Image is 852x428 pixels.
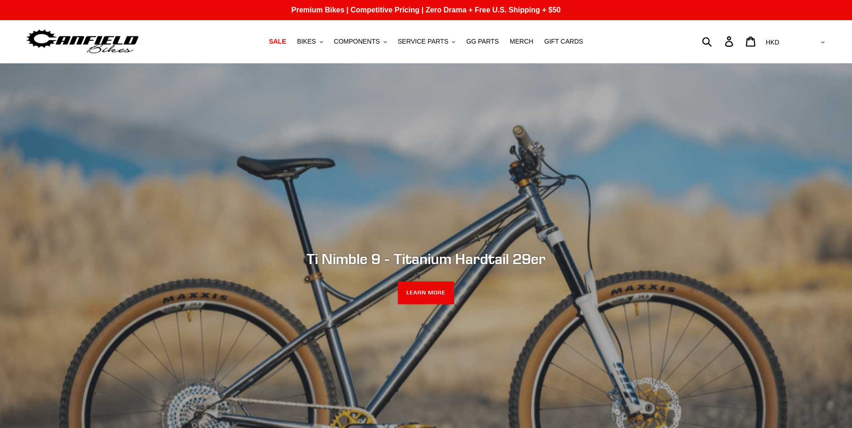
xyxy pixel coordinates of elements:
[292,35,327,48] button: BIKES
[466,38,499,45] span: GG PARTS
[707,31,730,51] input: Search
[544,38,583,45] span: GIFT CARDS
[540,35,588,48] a: GIFT CARDS
[505,35,538,48] a: MERCH
[398,282,454,304] a: LEARN MORE
[264,35,290,48] a: SALE
[510,38,533,45] span: MERCH
[393,35,460,48] button: SERVICE PARTS
[297,38,316,45] span: BIKES
[398,38,448,45] span: SERVICE PARTS
[176,250,676,267] h2: Ti Nimble 9 - Titanium Hardtail 29er
[334,38,380,45] span: COMPONENTS
[329,35,391,48] button: COMPONENTS
[462,35,503,48] a: GG PARTS
[25,27,140,56] img: Canfield Bikes
[269,38,286,45] span: SALE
